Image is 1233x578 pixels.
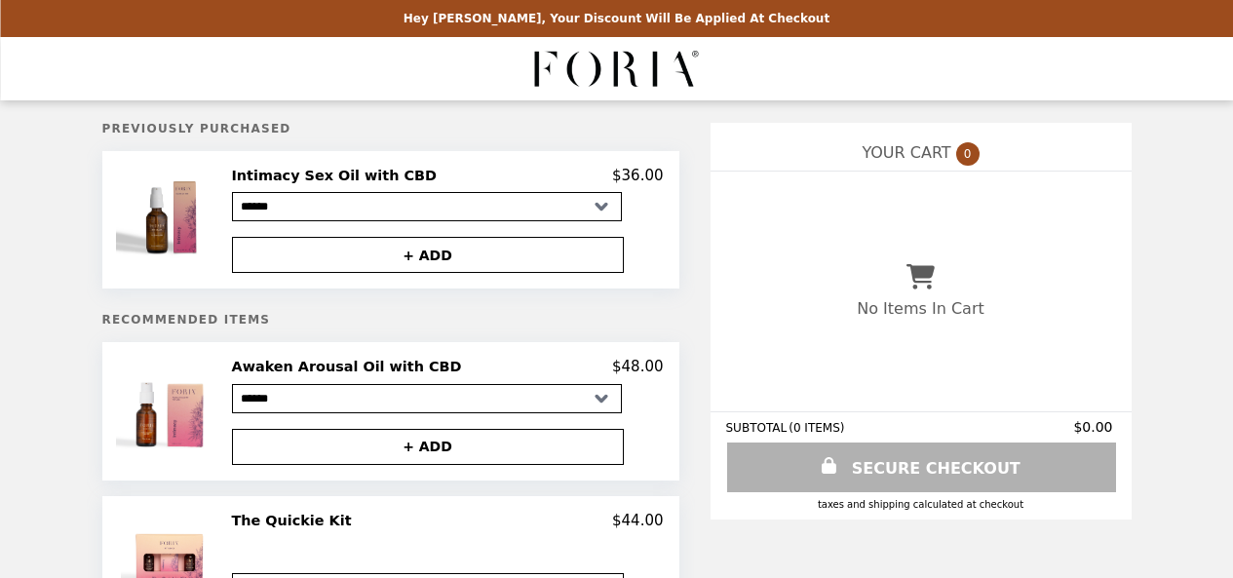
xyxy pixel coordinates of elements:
p: $36.00 [612,167,664,184]
h2: Intimacy Sex Oil with CBD [232,167,444,184]
img: Awaken Arousal Oil with CBD [116,358,227,464]
span: 0 [956,142,980,166]
img: Intimacy Sex Oil with CBD [116,167,227,273]
h2: Awaken Arousal Oil with CBD [232,358,470,375]
select: Select a product variant [232,192,622,221]
h5: Previously Purchased [102,122,679,135]
select: Select a product variant [232,384,622,413]
span: YOUR CART [862,143,950,162]
h2: The Quickie Kit [232,512,360,529]
h5: Recommended Items [102,313,679,327]
span: ( 0 ITEMS ) [789,421,844,435]
p: Hey [PERSON_NAME], your discount will be applied at checkout [404,12,829,25]
button: + ADD [232,237,624,273]
span: $0.00 [1073,419,1115,435]
button: + ADD [232,429,624,465]
p: $44.00 [612,512,664,529]
span: SUBTOTAL [726,421,790,435]
p: No Items In Cart [857,299,983,318]
p: $48.00 [612,358,664,375]
img: Brand Logo [535,49,699,89]
div: Taxes and Shipping calculated at checkout [726,499,1116,510]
